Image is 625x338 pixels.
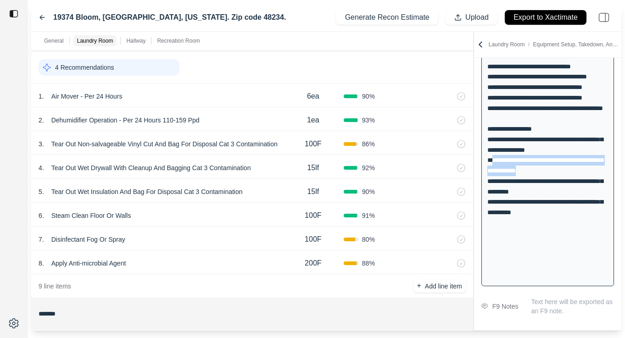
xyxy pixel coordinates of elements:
p: Steam Clean Floor Or Walls [48,209,135,222]
p: Air Mover - Per 24 Hours [48,90,126,103]
label: 19374 Bloom, [GEOGRAPHIC_DATA], [US_STATE]. Zip code 48234. [53,12,286,23]
p: 6 . [39,211,44,220]
button: Export to Xactimate [505,10,586,25]
p: Apply Anti-microbial Agent [48,257,130,270]
span: 80 % [362,235,375,244]
p: Tear Out Non-salvageable Vinyl Cut And Bag For Disposal Cat 3 Contamination [48,138,281,150]
span: 90 % [362,187,375,196]
p: Generate Recon Estimate [345,12,430,23]
p: Disinfectant Fog Or Spray [48,233,129,246]
span: 92 % [362,163,375,172]
p: 100F [305,139,321,150]
p: Upload [465,12,489,23]
span: 86 % [362,139,375,149]
p: Export to Xactimate [513,12,578,23]
p: 4 Recommendations [55,63,114,72]
p: 200F [305,258,321,269]
p: 15lf [307,162,319,173]
span: 90 % [362,92,375,101]
p: Dehumidifier Operation - Per 24 Hours 110-159 Ppd [48,114,203,127]
button: +Add line item [413,280,465,293]
p: General [44,37,64,44]
span: 91 % [362,211,375,220]
p: Text here will be exported as an F9 note. [531,297,614,316]
p: 9 line items [39,282,71,291]
img: comment [481,304,488,309]
span: 93 % [362,116,375,125]
img: right-panel.svg [594,7,614,28]
div: F9 Notes [492,301,519,312]
p: 8 . [39,259,44,268]
p: 3 . [39,139,44,149]
p: 15lf [307,186,319,197]
p: 100F [305,234,321,245]
p: Laundry Room [489,41,619,48]
img: toggle sidebar [9,9,18,18]
button: Upload [446,10,497,25]
p: + [417,281,421,291]
p: 2 . [39,116,44,125]
p: 6ea [307,91,319,102]
span: / [525,41,533,48]
p: Tear Out Wet Drywall With Cleanup And Bagging Cat 3 Contamination [48,161,255,174]
p: 7 . [39,235,44,244]
p: Recreation Room [157,37,200,44]
p: 5 . [39,187,44,196]
p: 100F [305,210,321,221]
button: Generate Recon Estimate [336,10,438,25]
p: Hallway [126,37,145,44]
p: 4 . [39,163,44,172]
p: Tear Out Wet Insulation And Bag For Disposal Cat 3 Contamination [48,185,246,198]
p: Add line item [425,282,462,291]
p: 1ea [307,115,319,126]
p: 1 . [39,92,44,101]
p: Laundry Room [77,37,113,44]
span: 88 % [362,259,375,268]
